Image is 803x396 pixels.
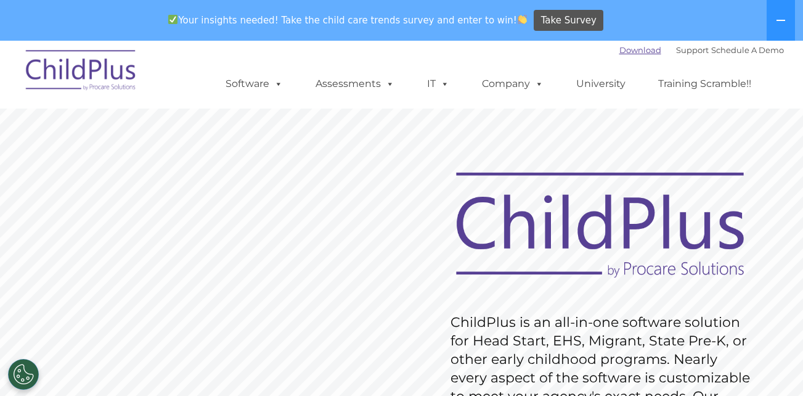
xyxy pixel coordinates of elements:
[470,72,556,96] a: Company
[415,72,462,96] a: IT
[213,72,295,96] a: Software
[534,10,603,31] a: Take Survey
[711,45,784,55] a: Schedule A Demo
[619,45,661,55] a: Download
[163,8,532,32] span: Your insights needed! Take the child care trends survey and enter to win!
[8,359,39,390] button: Cookies Settings
[646,72,764,96] a: Training Scramble!!
[619,45,784,55] font: |
[564,72,638,96] a: University
[676,45,709,55] a: Support
[518,15,527,24] img: 👏
[303,72,407,96] a: Assessments
[168,15,177,24] img: ✅
[541,10,597,31] span: Take Survey
[20,41,143,103] img: ChildPlus by Procare Solutions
